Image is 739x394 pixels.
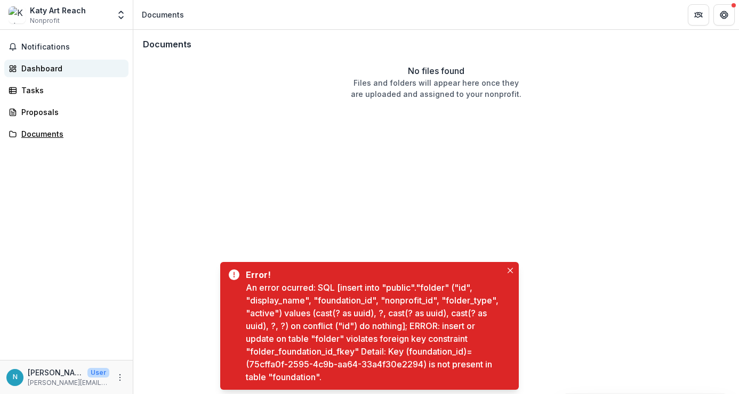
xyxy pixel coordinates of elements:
p: [PERSON_NAME][EMAIL_ADDRESS][DOMAIN_NAME] [28,378,109,388]
a: Proposals [4,103,128,121]
p: User [87,368,109,377]
button: Close [504,264,517,277]
a: Tasks [4,81,128,99]
button: Open entity switcher [114,4,128,26]
div: Katy Art Reach [30,5,86,16]
a: Documents [4,125,128,143]
img: Katy Art Reach [9,6,26,23]
div: Documents [21,128,120,139]
button: Partners [688,4,709,26]
div: Dashboard [21,63,120,74]
nav: breadcrumb [138,7,188,22]
div: n.moraw@artreachtexas.org [13,374,18,381]
button: Get Help [713,4,735,26]
div: Tasks [21,85,120,96]
button: Notifications [4,38,128,55]
p: [PERSON_NAME][EMAIL_ADDRESS][DOMAIN_NAME] [28,367,83,378]
button: More [114,371,126,384]
p: Files and folders will appear here once they are uploaded and assigned to your nonprofit. [351,77,521,100]
div: An error ocurred: SQL [insert into "public"."folder" ("id", "display_name", "foundation_id", "non... [246,281,502,383]
h3: Documents [143,39,191,50]
span: Nonprofit [30,16,60,26]
span: Notifications [21,43,124,52]
p: No files found [408,64,464,77]
div: Documents [142,9,184,20]
div: Proposals [21,106,120,118]
div: Error! [246,268,497,281]
a: Dashboard [4,60,128,77]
